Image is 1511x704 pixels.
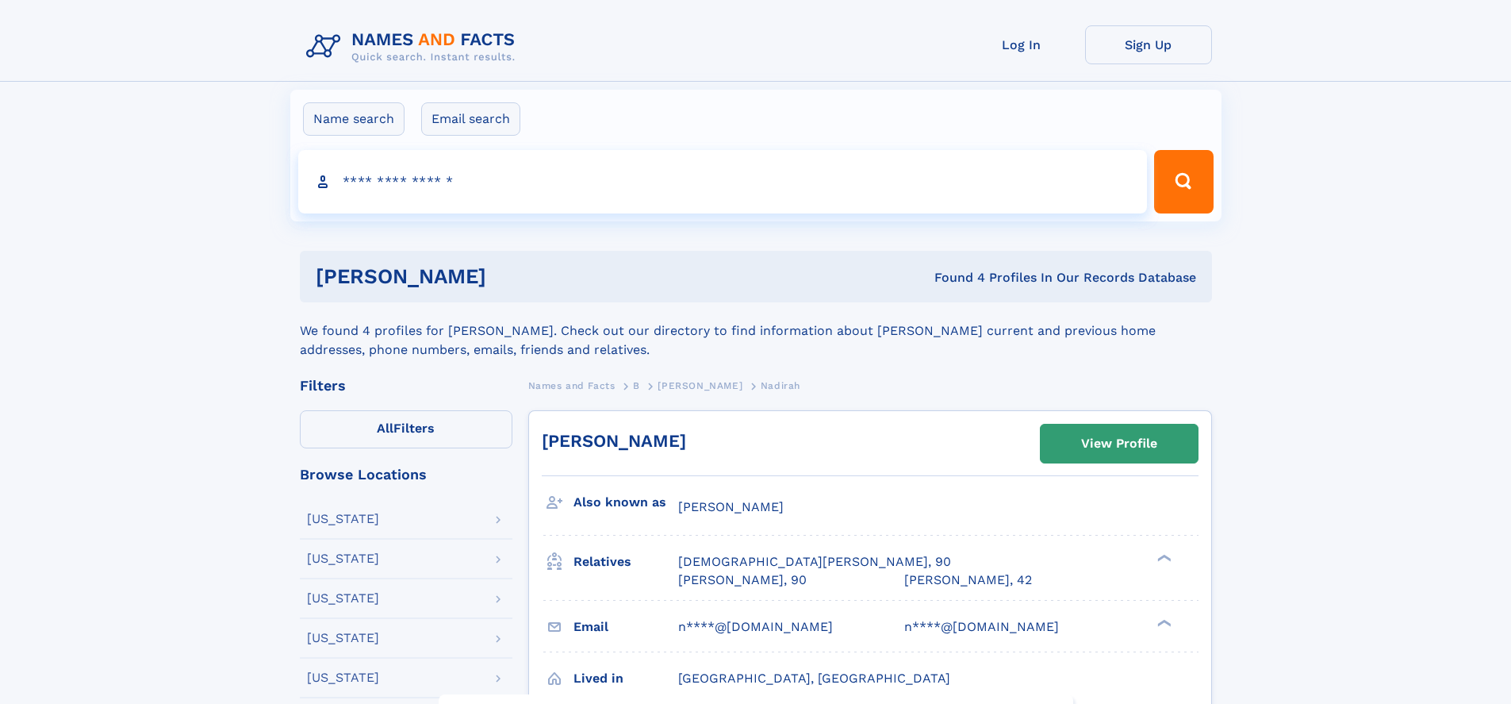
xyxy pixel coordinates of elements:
span: All [377,421,393,436]
div: [US_STATE] [307,513,379,525]
img: Logo Names and Facts [300,25,528,68]
div: Filters [300,379,512,393]
div: ❯ [1153,553,1172,564]
div: [US_STATE] [307,592,379,605]
a: [DEMOGRAPHIC_DATA][PERSON_NAME], 90 [678,553,951,571]
div: Browse Locations [300,467,512,482]
div: ❯ [1153,617,1172,628]
h1: [PERSON_NAME] [316,267,711,287]
a: Sign Up [1085,25,1212,64]
span: Nadirah [761,380,800,391]
div: [US_STATE] [307,552,379,565]
h3: Email [573,614,678,641]
h3: Lived in [573,665,678,692]
label: Filters [300,410,512,448]
a: [PERSON_NAME] [658,375,742,395]
span: [PERSON_NAME] [658,380,742,391]
div: View Profile [1081,425,1157,462]
a: Names and Facts [528,375,616,395]
span: [GEOGRAPHIC_DATA], [GEOGRAPHIC_DATA] [678,671,950,686]
input: search input [298,150,1148,214]
button: Search Button [1154,150,1213,214]
div: [US_STATE] [307,632,379,644]
h3: Relatives [573,548,678,575]
label: Name search [303,102,405,136]
a: [PERSON_NAME] [542,431,686,451]
label: Email search [421,102,520,136]
span: [PERSON_NAME] [678,499,784,514]
div: We found 4 profiles for [PERSON_NAME]. Check out our directory to find information about [PERSON_... [300,302,1212,360]
h3: Also known as [573,489,678,516]
span: B [633,380,640,391]
div: Found 4 Profiles In Our Records Database [710,269,1196,287]
div: [US_STATE] [307,671,379,684]
a: B [633,375,640,395]
a: [PERSON_NAME], 42 [904,571,1032,589]
a: Log In [958,25,1085,64]
a: [PERSON_NAME], 90 [678,571,807,589]
a: View Profile [1041,425,1198,463]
